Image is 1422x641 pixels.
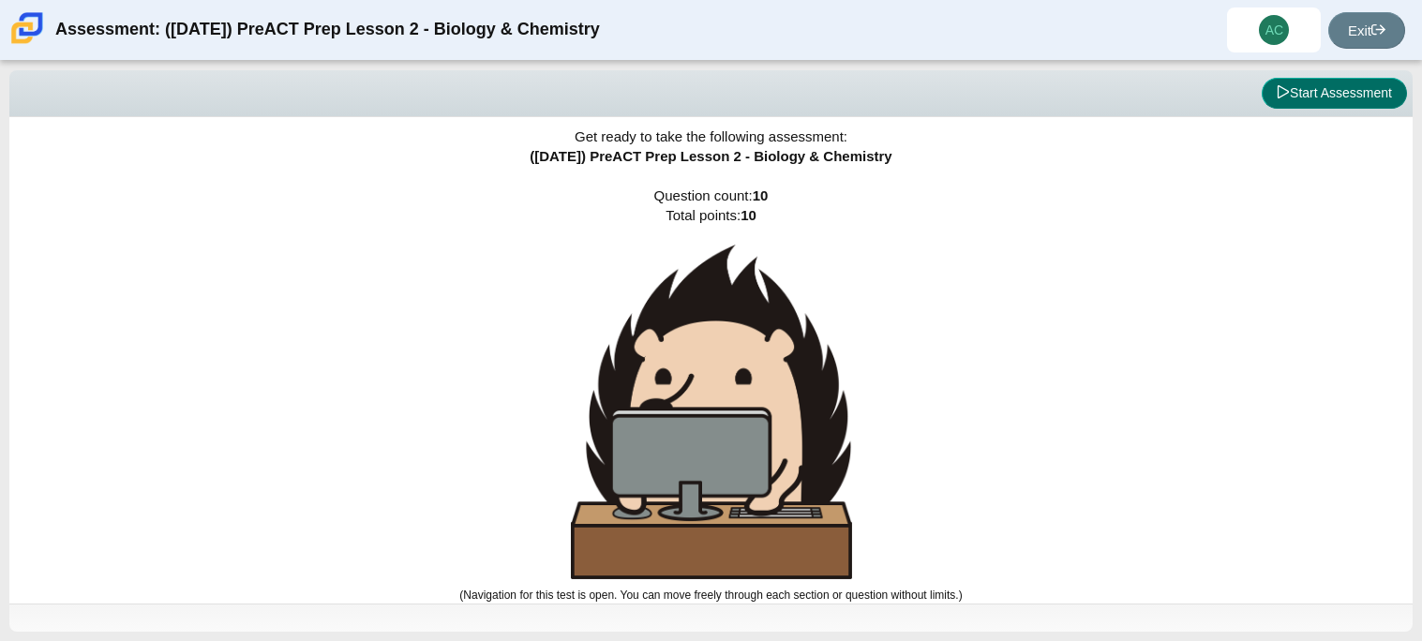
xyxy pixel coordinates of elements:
[1265,23,1283,37] span: AC
[7,35,47,51] a: Carmen School of Science & Technology
[1328,12,1405,49] a: Exit
[753,187,769,203] b: 10
[459,187,962,602] span: Question count: Total points:
[571,245,852,579] img: hedgehog-behind-computer-large.png
[741,207,756,223] b: 10
[530,148,891,164] span: ([DATE]) PreACT Prep Lesson 2 - Biology & Chemistry
[55,7,600,52] div: Assessment: ([DATE]) PreACT Prep Lesson 2 - Biology & Chemistry
[575,128,847,144] span: Get ready to take the following assessment:
[7,8,47,48] img: Carmen School of Science & Technology
[459,589,962,602] small: (Navigation for this test is open. You can move freely through each section or question without l...
[1262,78,1407,110] button: Start Assessment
